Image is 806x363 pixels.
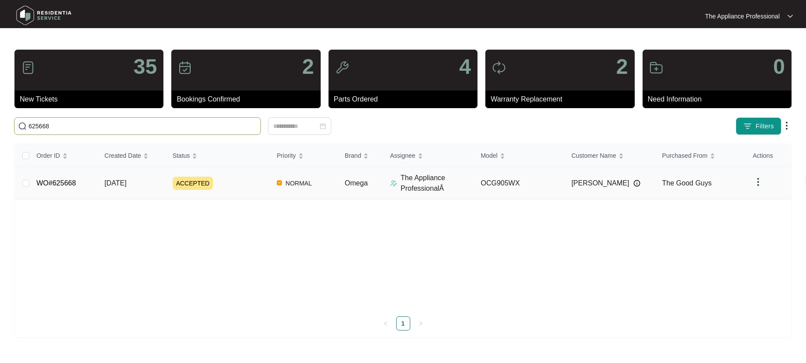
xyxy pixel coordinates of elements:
[390,180,397,187] img: Assigner Icon
[755,122,774,131] span: Filters
[335,61,349,75] img: icon
[401,173,473,194] p: The Appliance ProfessionalÂ
[383,144,473,167] th: Assignee
[655,144,745,167] th: Purchased From
[166,144,270,167] th: Status
[396,316,410,330] li: 1
[379,316,393,330] button: left
[18,122,27,131] img: search-icon
[753,177,763,187] img: dropdown arrow
[105,151,141,160] span: Created Date
[648,94,792,105] p: Need Information
[492,61,506,75] img: icon
[564,144,655,167] th: Customer Name
[662,151,707,160] span: Purchased From
[633,180,640,187] img: Info icon
[36,179,76,187] a: WO#625668
[459,56,471,77] p: 4
[277,151,296,160] span: Priority
[282,178,315,189] span: NORMAL
[736,117,781,135] button: filter iconFilters
[29,144,98,167] th: Order ID
[414,316,428,330] button: right
[649,61,663,75] img: icon
[571,151,616,160] span: Customer Name
[397,317,410,330] a: 1
[788,14,793,18] img: dropdown arrow
[345,179,368,187] span: Omega
[705,12,780,21] p: The Appliance Professional
[345,151,361,160] span: Brand
[746,144,791,167] th: Actions
[491,94,634,105] p: Warranty Replacement
[338,144,383,167] th: Brand
[390,151,416,160] span: Assignee
[177,94,320,105] p: Bookings Confirmed
[302,56,314,77] p: 2
[173,151,190,160] span: Status
[270,144,338,167] th: Priority
[473,167,564,200] td: OCG905WX
[134,56,157,77] p: 35
[379,316,393,330] li: Previous Page
[418,321,423,326] span: right
[616,56,628,77] p: 2
[773,56,785,77] p: 0
[29,121,257,131] input: Search by Order Id, Assignee Name, Customer Name, Brand and Model
[173,177,213,190] span: ACCEPTED
[98,144,166,167] th: Created Date
[334,94,477,105] p: Parts Ordered
[481,151,497,160] span: Model
[571,178,629,189] span: [PERSON_NAME]
[13,2,75,29] img: residentia service logo
[36,151,60,160] span: Order ID
[178,61,192,75] img: icon
[743,122,752,131] img: filter icon
[781,120,792,131] img: dropdown arrow
[383,321,388,326] span: left
[414,316,428,330] li: Next Page
[662,179,712,187] span: The Good Guys
[20,94,163,105] p: New Tickets
[473,144,564,167] th: Model
[21,61,35,75] img: icon
[277,180,282,185] img: Vercel Logo
[105,179,127,187] span: [DATE]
